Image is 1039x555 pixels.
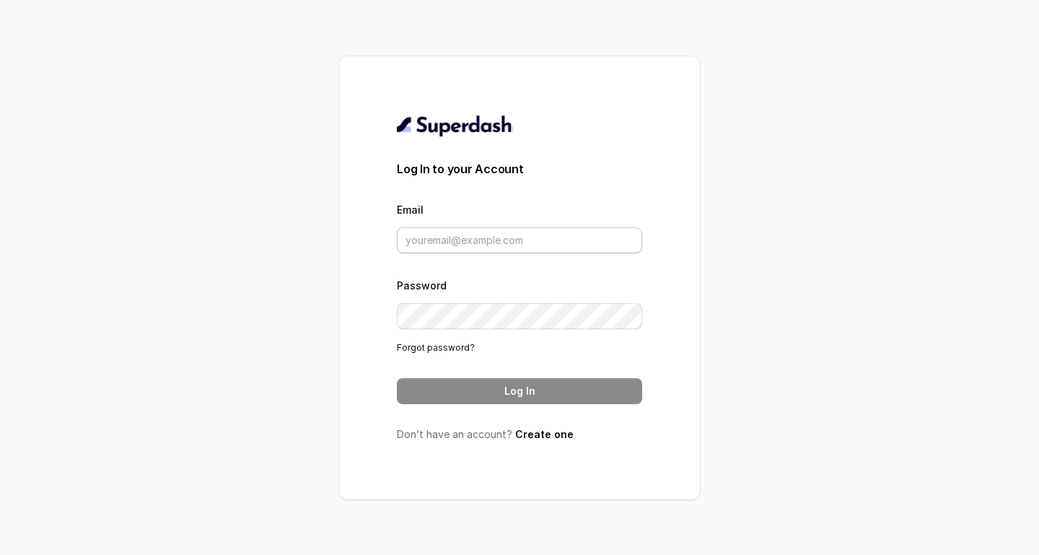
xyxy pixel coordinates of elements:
img: light.svg [397,114,513,137]
button: Log In [397,378,642,404]
label: Password [397,279,447,292]
a: Create one [515,428,574,440]
label: Email [397,204,424,216]
p: Don’t have an account? [397,427,642,442]
a: Forgot password? [397,342,475,353]
h3: Log In to your Account [397,160,642,178]
input: youremail@example.com [397,227,642,253]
